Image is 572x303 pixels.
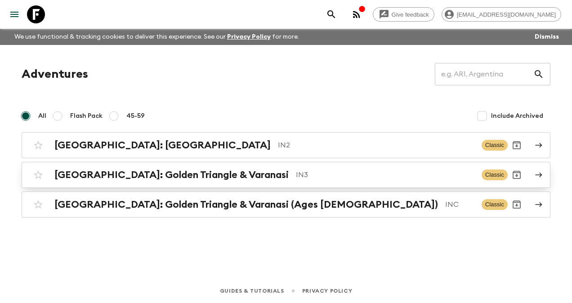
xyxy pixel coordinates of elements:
button: menu [5,5,23,23]
p: INC [445,199,474,210]
h2: [GEOGRAPHIC_DATA]: [GEOGRAPHIC_DATA] [54,139,271,151]
span: Classic [482,199,508,210]
h2: [GEOGRAPHIC_DATA]: Golden Triangle & Varanasi (Ages [DEMOGRAPHIC_DATA]) [54,199,438,210]
a: [GEOGRAPHIC_DATA]: Golden Triangle & Varanasi (Ages [DEMOGRAPHIC_DATA])INCClassicArchive [22,192,550,218]
button: Dismiss [532,31,561,43]
a: Privacy Policy [302,286,352,296]
button: Archive [508,136,526,154]
a: Guides & Tutorials [220,286,284,296]
span: All [38,111,46,120]
span: Give feedback [387,11,434,18]
a: [GEOGRAPHIC_DATA]: [GEOGRAPHIC_DATA]IN2ClassicArchive [22,132,550,158]
button: search adventures [322,5,340,23]
span: Classic [482,140,508,151]
span: Flash Pack [70,111,103,120]
p: IN3 [296,169,474,180]
button: Archive [508,166,526,184]
h1: Adventures [22,65,88,83]
span: 45-59 [126,111,145,120]
p: We use functional & tracking cookies to deliver this experience. See our for more. [11,29,303,45]
button: Archive [508,196,526,214]
input: e.g. AR1, Argentina [435,62,533,87]
a: [GEOGRAPHIC_DATA]: Golden Triangle & VaranasiIN3ClassicArchive [22,162,550,188]
p: IN2 [278,140,474,151]
span: [EMAIL_ADDRESS][DOMAIN_NAME] [452,11,561,18]
h2: [GEOGRAPHIC_DATA]: Golden Triangle & Varanasi [54,169,289,181]
a: Give feedback [373,7,434,22]
span: Classic [482,169,508,180]
div: [EMAIL_ADDRESS][DOMAIN_NAME] [442,7,561,22]
span: Include Archived [491,111,543,120]
a: Privacy Policy [227,34,271,40]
